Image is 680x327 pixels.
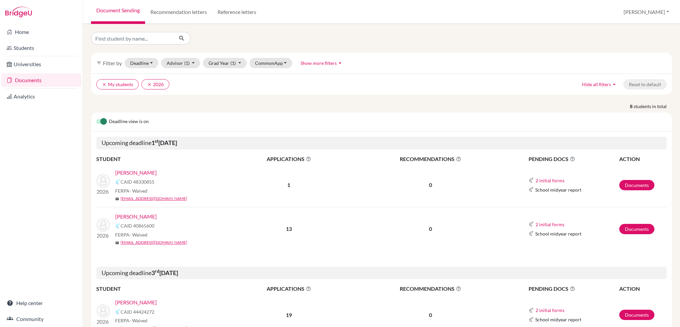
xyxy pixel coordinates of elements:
[529,187,534,192] img: Common App logo
[96,155,229,163] th: STUDENT
[161,58,201,68] button: Advisor(1)
[582,82,611,87] span: Hide all filters
[115,197,119,201] span: mail
[155,268,159,274] sup: rd
[230,60,236,66] span: (1)
[129,318,147,323] span: - Waived
[97,318,110,326] p: 2026
[103,60,122,66] span: Filter by
[155,138,158,144] sup: st
[1,41,81,55] a: Students
[1,25,81,39] a: Home
[630,103,634,110] strong: 8
[619,224,654,234] a: Documents
[125,58,158,68] button: Deadline
[634,103,672,110] span: students in total
[349,181,512,189] p: 0
[96,284,229,293] th: STUDENT
[151,139,177,146] b: 1 [DATE]
[115,241,119,245] span: mail
[295,58,349,68] button: Show more filtersarrow_drop_up
[287,182,290,188] b: 1
[535,316,581,323] span: School midyear report
[1,296,81,310] a: Help center
[529,308,534,313] img: Common App logo
[535,221,565,228] button: 2 initial forms
[349,155,512,163] span: RECOMMENDATIONS
[91,32,173,45] input: Find student by name...
[535,230,581,237] span: School midyear report
[141,79,169,89] button: clear2026
[300,60,337,66] span: Show more filters
[115,317,147,324] span: FERPA
[229,285,348,293] span: APPLICATIONS
[121,196,187,202] a: [EMAIL_ADDRESS][DOMAIN_NAME]
[97,174,110,188] img: Patel, Dev
[115,213,157,221] a: [PERSON_NAME]
[203,58,247,68] button: Grad Year(1)
[286,312,292,318] b: 19
[151,269,178,276] b: 3 [DATE]
[535,186,581,193] span: School midyear report
[535,306,565,314] button: 2 initial forms
[97,218,110,232] img: Sarda, Aryaman
[337,60,343,66] i: arrow_drop_up
[115,231,147,238] span: FERPA
[147,82,152,87] i: clear
[529,155,619,163] span: PENDING DOCS
[97,188,110,196] p: 2026
[121,222,154,229] span: CAID 40865600
[619,180,654,190] a: Documents
[121,308,154,315] span: CAID 44424272
[349,225,512,233] p: 0
[1,90,81,103] a: Analytics
[115,298,157,306] a: [PERSON_NAME]
[97,304,110,318] img: Xu, William
[184,60,190,66] span: (1)
[115,169,157,177] a: [PERSON_NAME]
[249,58,293,68] button: CommonApp
[109,118,149,126] span: Deadline view is on
[619,155,667,163] th: ACTION
[621,6,672,18] button: [PERSON_NAME]
[1,312,81,326] a: Community
[115,223,121,229] img: Common App logo
[115,179,121,185] img: Common App logo
[96,137,667,149] h5: Upcoming deadline
[1,74,81,87] a: Documents
[96,79,139,89] button: clearMy students
[5,7,32,17] img: Bridge-U
[619,310,654,320] a: Documents
[529,285,619,293] span: PENDING DOCS
[121,178,154,185] span: CAID 48330855
[1,58,81,71] a: Universities
[576,79,623,89] button: Hide all filtersarrow_drop_up
[623,79,667,89] button: Reset to default
[529,178,534,183] img: Common App logo
[97,232,110,240] p: 2026
[286,226,292,232] b: 13
[619,284,667,293] th: ACTION
[129,188,147,194] span: - Waived
[102,82,107,87] i: clear
[529,231,534,236] img: Common App logo
[229,155,348,163] span: APPLICATIONS
[121,240,187,245] a: [EMAIL_ADDRESS][DOMAIN_NAME]
[349,285,512,293] span: RECOMMENDATIONS
[129,232,147,238] span: - Waived
[349,311,512,319] p: 0
[529,222,534,227] img: Common App logo
[535,177,565,184] button: 2 initial forms
[96,267,667,279] h5: Upcoming deadline
[529,317,534,322] img: Common App logo
[96,60,102,66] i: filter_list
[115,187,147,194] span: FERPA
[611,81,618,87] i: arrow_drop_up
[115,309,121,314] img: Common App logo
